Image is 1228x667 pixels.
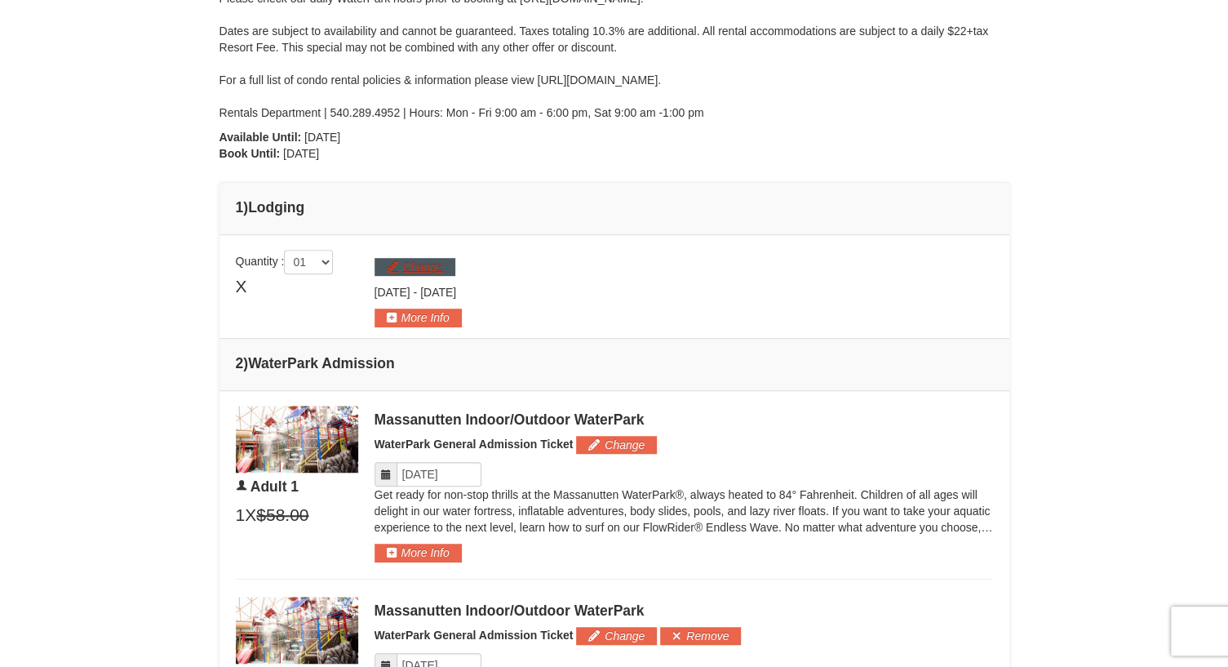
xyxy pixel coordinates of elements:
button: Remove [660,627,741,645]
button: More Info [375,544,462,562]
button: Change [576,436,657,454]
h4: 1 Lodging [236,199,993,216]
span: Quantity : [236,255,334,268]
span: - [413,286,417,299]
strong: Book Until: [219,147,281,160]
span: WaterPark General Admission Ticket [375,629,574,642]
span: Adult 1 [250,478,299,495]
h4: 2 WaterPark Admission [236,355,993,371]
span: [DATE] [420,286,456,299]
span: [DATE] [375,286,410,299]
span: X [236,274,247,299]
div: Massanutten Indoor/Outdoor WaterPark [375,603,993,619]
span: WaterPark General Admission Ticket [375,438,574,451]
span: [DATE] [283,147,319,160]
span: 1 [236,503,246,527]
p: Get ready for non-stop thrills at the Massanutten WaterPark®, always heated to 84° Fahrenheit. Ch... [375,487,993,536]
span: ) [243,355,248,371]
button: More Info [375,309,462,327]
span: $58.00 [256,503,308,527]
div: Massanutten Indoor/Outdoor WaterPark [375,411,993,428]
strong: Available Until: [219,131,302,144]
img: 6619917-1403-22d2226d.jpg [236,597,358,664]
button: Change [375,258,455,276]
span: ) [243,199,248,216]
img: 6619917-1403-22d2226d.jpg [236,406,358,473]
button: Change [576,627,657,645]
span: X [245,503,256,527]
span: [DATE] [304,131,340,144]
